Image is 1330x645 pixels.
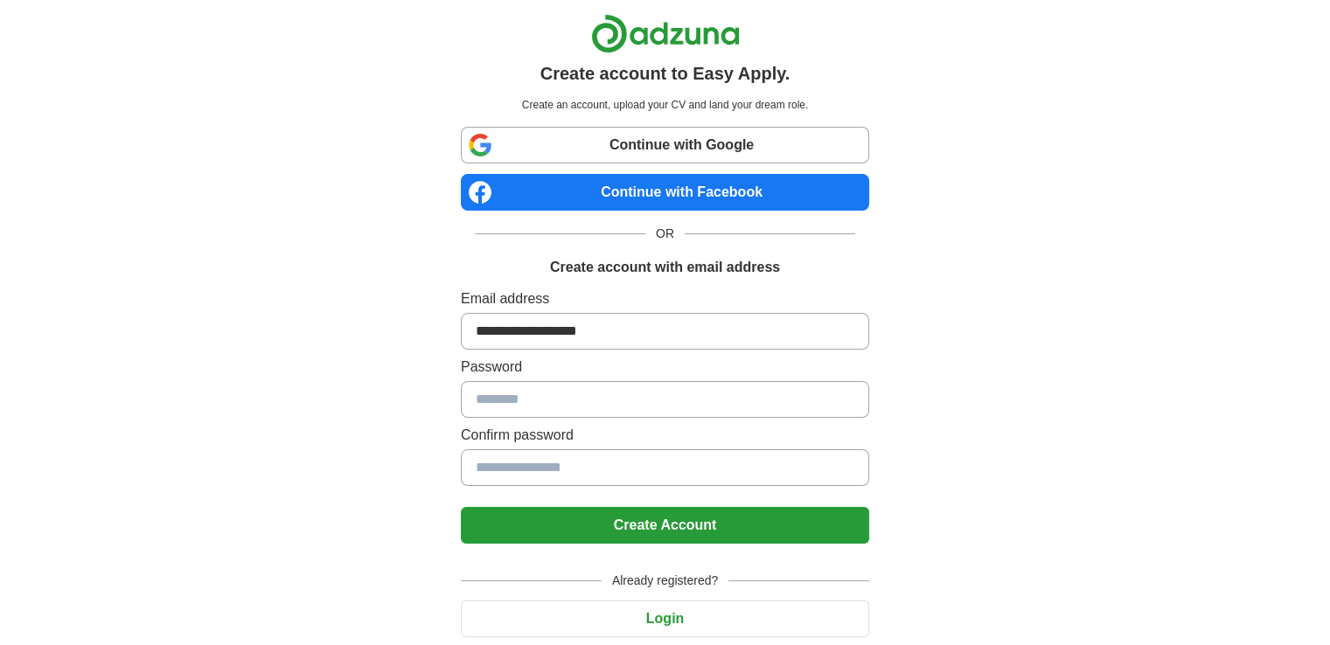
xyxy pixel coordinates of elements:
a: Continue with Facebook [461,174,869,211]
h1: Create account to Easy Apply. [540,60,790,87]
a: Continue with Google [461,127,869,163]
button: Login [461,600,869,637]
h1: Create account with email address [550,257,780,278]
img: Adzuna logo [591,14,740,53]
span: OR [645,225,685,243]
label: Email address [461,288,869,309]
button: Create Account [461,507,869,544]
p: Create an account, upload your CV and land your dream role. [464,97,866,113]
label: Confirm password [461,425,869,446]
a: Login [461,611,869,626]
span: Already registered? [602,572,728,590]
label: Password [461,357,869,378]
